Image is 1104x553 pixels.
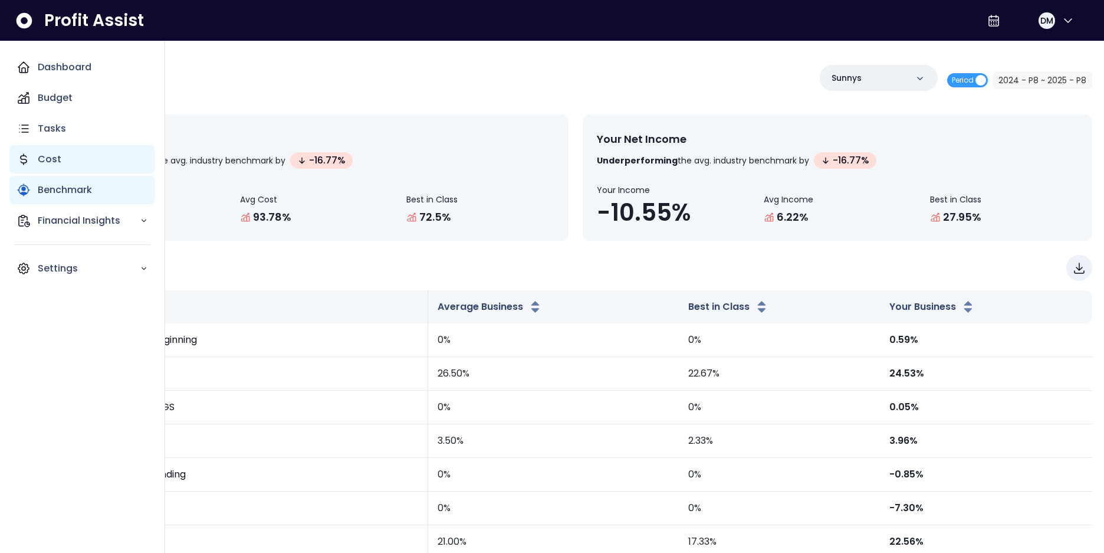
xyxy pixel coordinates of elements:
[688,434,713,447] span: 2.33%
[419,208,451,227] span: 72.5%
[943,208,981,227] span: 27.95%
[38,183,92,197] p: Benchmark
[438,367,469,380] span: 26.50%
[38,122,66,136] p: Tasks
[930,192,1078,207] span: Best in Class
[438,535,466,548] span: 21.00%
[777,208,809,227] span: 6.22%
[309,153,346,168] span: -16.77%
[438,300,523,314] span: Average Business
[688,501,701,515] span: 0%
[1066,255,1092,281] button: Download
[952,73,974,87] span: Period
[688,367,719,380] span: 22.67%
[38,60,91,74] p: Dashboard
[597,198,745,227] span: -10.55%
[889,333,918,346] span: 0.59%
[889,434,918,447] span: 3.96%
[993,71,1092,89] button: 2024 - P8 ~ 2025 - P8
[889,300,956,314] span: Your Business
[832,72,862,84] p: Sunnys
[438,300,543,314] button: Average Business
[438,434,464,447] span: 3.50%
[688,467,701,481] span: 0%
[38,261,140,276] p: Settings
[438,501,451,515] span: 0%
[438,400,451,414] span: 0%
[38,214,140,228] p: Financial Insights
[889,367,924,380] span: 24.53%
[889,535,924,548] span: 22.56%
[253,208,291,227] span: 93.78%
[38,91,73,105] p: Budget
[1040,15,1053,27] span: DM
[688,535,717,548] span: 17.33%
[73,153,285,168] span: the avg. industry benchmark by
[764,192,912,207] span: Avg Income
[889,300,975,314] button: Your Business
[438,333,451,346] span: 0%
[597,183,745,197] span: Your Income
[597,129,686,150] span: Your Net Income
[406,192,554,207] span: Best in Class
[38,152,61,166] p: Cost
[597,153,809,168] span: the avg. industry benchmark by
[889,501,924,515] span: -7.30%
[688,400,701,414] span: 0%
[833,153,870,168] span: -16.77%
[688,333,701,346] span: 0%
[438,467,451,481] span: 0%
[889,400,919,414] span: 0.05%
[889,467,924,481] span: -0.85%
[44,10,144,31] span: Profit Assist
[688,300,769,314] button: Best in Class
[688,300,750,314] span: Best in Class
[597,155,678,166] span: Underperforming
[240,192,388,207] span: Avg Cost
